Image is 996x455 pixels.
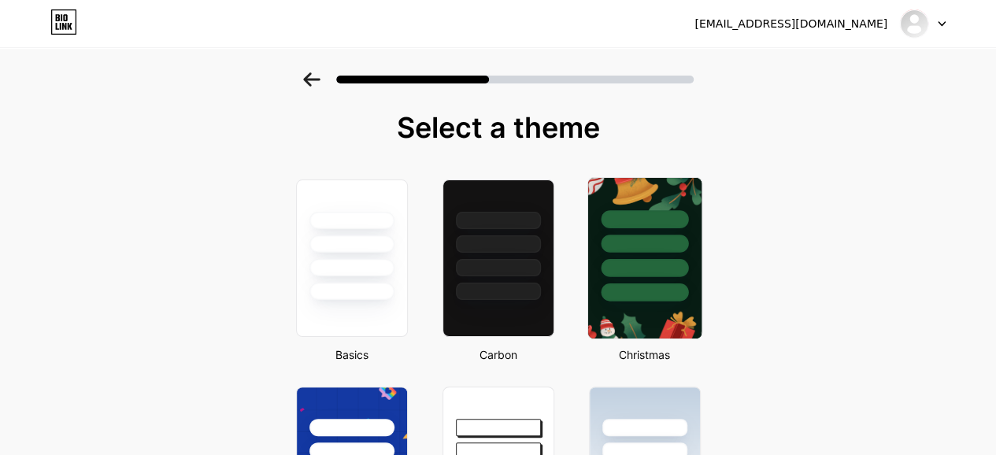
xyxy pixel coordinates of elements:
div: [EMAIL_ADDRESS][DOMAIN_NAME] [694,16,887,32]
div: Basics [291,346,413,363]
div: Christmas [584,346,705,363]
img: cannalin [899,9,929,39]
div: Carbon [438,346,559,363]
img: xmas-22.jpg [587,178,701,338]
div: Select a theme [290,112,707,143]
